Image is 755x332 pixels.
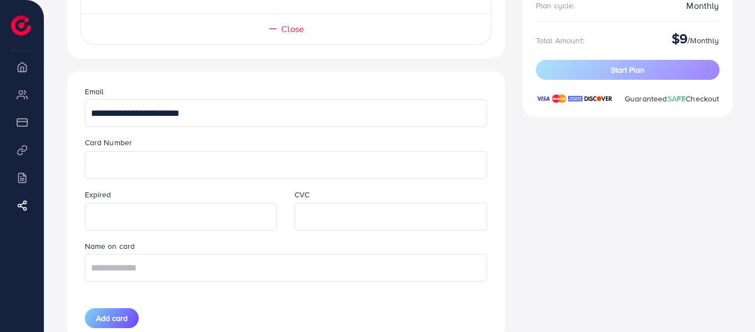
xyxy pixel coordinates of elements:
[91,205,271,229] iframe: Secure expiration date input frame
[672,30,687,47] h3: $9
[295,189,310,200] label: CVC
[85,241,135,252] label: Name on card
[568,93,582,104] img: brand
[85,189,112,200] label: Expired
[301,205,481,229] iframe: Secure CVC input frame
[96,313,128,324] span: Add card
[91,153,481,177] iframe: Secure card number input frame
[536,60,719,80] button: Start Plan
[690,35,719,46] span: Monthly
[85,86,104,97] label: Email
[85,308,139,328] button: Add card
[611,64,645,75] span: Start Plan
[708,282,747,324] iframe: Chat
[667,93,686,104] span: SAFE
[85,137,133,148] label: Card Number
[536,35,584,46] div: Total Amount:
[281,23,304,35] span: Close
[584,93,612,104] img: brand
[625,93,719,104] span: Guaranteed Checkout
[672,30,719,51] div: /
[11,16,31,35] img: logo
[536,93,550,104] img: brand
[552,93,566,104] img: brand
